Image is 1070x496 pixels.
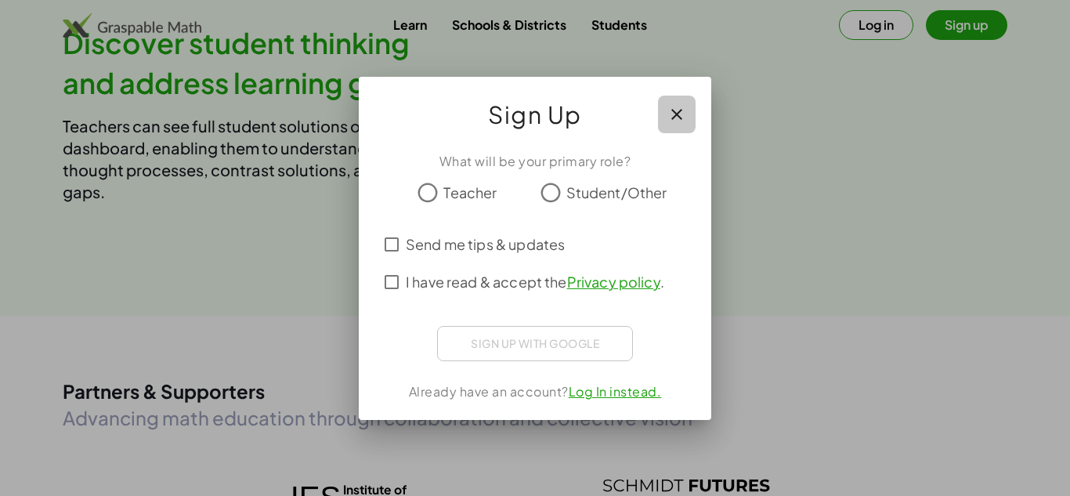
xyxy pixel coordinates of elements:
div: What will be your primary role? [378,152,692,171]
span: Student/Other [566,182,667,203]
span: Sign Up [488,96,582,133]
a: Log In instead. [569,383,662,400]
span: Teacher [443,182,497,203]
span: I have read & accept the . [406,271,664,292]
div: Already have an account? [378,382,692,401]
span: Send me tips & updates [406,234,565,255]
a: Privacy policy [567,273,660,291]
